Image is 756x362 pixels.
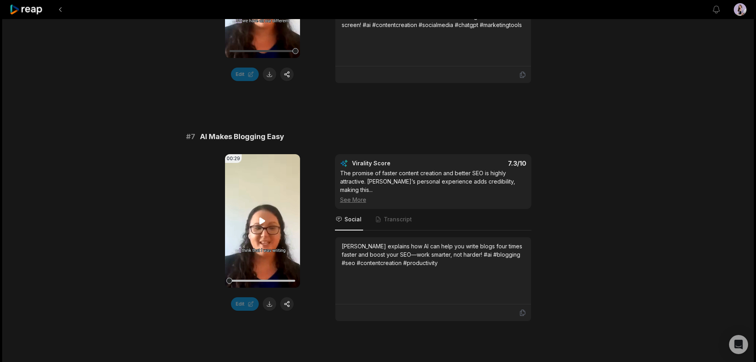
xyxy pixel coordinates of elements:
[441,159,526,167] div: 7.3 /10
[335,209,531,230] nav: Tabs
[186,131,195,142] span: # 7
[225,154,300,288] video: Your browser does not support mp4 format.
[384,215,412,223] span: Transcript
[340,169,526,204] div: The promise of faster content creation and better SEO is highly attractive. [PERSON_NAME]’s perso...
[344,215,362,223] span: Social
[200,131,284,142] span: AI Makes Blogging Easy
[340,196,526,204] div: See More
[231,297,259,311] button: Edit
[729,335,748,354] div: Open Intercom Messenger
[342,242,525,267] div: [PERSON_NAME] explains how AI can help you write blogs four times faster and boost your SEO—work ...
[352,159,437,167] div: Virality Score
[231,68,259,81] button: Edit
